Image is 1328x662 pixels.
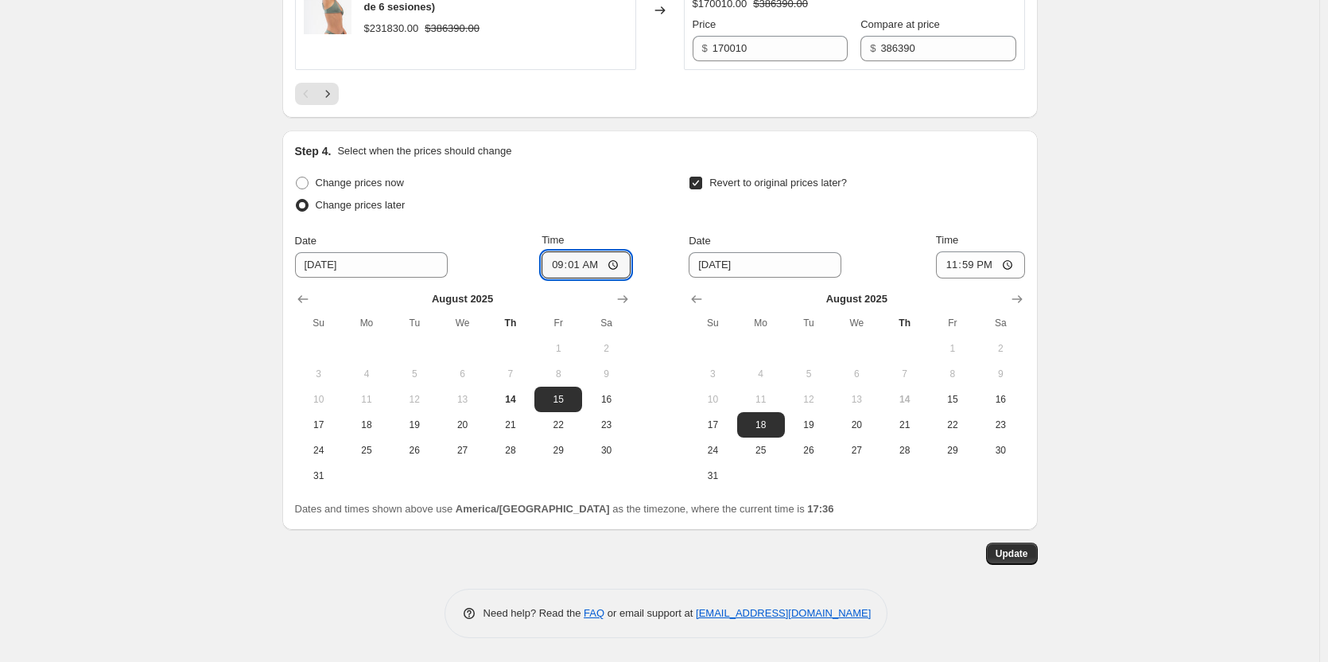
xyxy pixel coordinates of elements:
button: Tuesday August 5 2025 [785,361,833,387]
button: Wednesday August 13 2025 [833,387,880,412]
button: Monday August 4 2025 [343,361,390,387]
span: Sa [588,317,623,329]
span: 31 [301,469,336,482]
span: 19 [791,419,826,431]
button: Saturday August 2 2025 [582,336,630,361]
span: 5 [397,368,432,380]
button: Sunday August 10 2025 [295,387,343,412]
th: Monday [737,310,785,336]
span: Date [295,235,316,247]
span: 16 [588,393,623,406]
button: Saturday August 23 2025 [582,412,630,438]
button: Monday August 4 2025 [737,361,785,387]
th: Saturday [977,310,1024,336]
button: Next [316,83,339,105]
span: Th [887,317,922,329]
button: Thursday August 28 2025 [487,438,534,463]
button: Saturday August 9 2025 [582,361,630,387]
span: Change prices now [316,177,404,189]
span: 1 [935,342,970,355]
th: Tuesday [785,310,833,336]
button: Sunday August 17 2025 [689,412,736,438]
button: Tuesday August 12 2025 [390,387,438,412]
span: 18 [744,419,779,431]
button: Friday August 22 2025 [929,412,977,438]
span: 11 [349,393,384,406]
button: Friday August 15 2025 [929,387,977,412]
button: Show previous month, July 2025 [292,288,314,310]
span: We [445,317,480,329]
span: 23 [983,419,1018,431]
span: Su [695,317,730,329]
span: 26 [791,444,826,457]
button: Tuesday August 19 2025 [785,412,833,438]
button: Show previous month, July 2025 [685,288,708,310]
span: Date [689,235,710,247]
button: Friday August 22 2025 [534,412,582,438]
button: Saturday August 16 2025 [977,387,1024,412]
span: Time [542,234,564,246]
span: 7 [887,368,922,380]
button: Sunday August 24 2025 [689,438,736,463]
span: 5 [791,368,826,380]
span: Mo [349,317,384,329]
span: 2 [588,342,623,355]
input: 8/14/2025 [689,252,841,278]
span: Su [301,317,336,329]
button: Sunday August 10 2025 [689,387,736,412]
span: 10 [695,393,730,406]
span: 24 [695,444,730,457]
th: Thursday [487,310,534,336]
span: 11 [744,393,779,406]
span: 14 [887,393,922,406]
span: or email support at [604,607,696,619]
span: 12 [397,393,432,406]
button: Sunday August 3 2025 [295,361,343,387]
button: Tuesday August 5 2025 [390,361,438,387]
button: Friday August 8 2025 [534,361,582,387]
span: 19 [397,419,432,431]
span: 29 [935,444,970,457]
button: Sunday August 31 2025 [295,463,343,489]
span: Change prices later [316,199,406,211]
button: Saturday August 9 2025 [977,361,1024,387]
button: Tuesday August 26 2025 [785,438,833,463]
th: Sunday [689,310,736,336]
input: 12:00 [936,251,1025,278]
span: 22 [935,419,970,431]
span: 4 [744,368,779,380]
span: 15 [541,393,576,406]
span: $ [702,42,708,54]
span: 2 [983,342,1018,355]
span: Update [996,547,1028,560]
button: Wednesday August 27 2025 [438,438,486,463]
span: 23 [588,419,623,431]
span: 27 [445,444,480,457]
nav: Pagination [295,83,339,105]
span: 14 [493,393,528,406]
span: 29 [541,444,576,457]
span: 17 [301,419,336,431]
button: Thursday August 21 2025 [880,412,928,438]
th: Thursday [880,310,928,336]
span: 16 [983,393,1018,406]
button: Monday August 18 2025 [737,412,785,438]
button: Sunday August 17 2025 [295,412,343,438]
span: 7 [493,368,528,380]
span: 13 [445,393,480,406]
span: Price [693,18,716,30]
button: Wednesday August 20 2025 [833,412,880,438]
button: Monday August 18 2025 [343,412,390,438]
span: 25 [744,444,779,457]
p: Select when the prices should change [337,143,511,159]
button: Friday August 1 2025 [929,336,977,361]
span: 6 [445,368,480,380]
button: Monday August 25 2025 [343,438,390,463]
button: Friday August 1 2025 [534,336,582,361]
button: Wednesday August 13 2025 [438,387,486,412]
span: 25 [349,444,384,457]
span: 21 [887,419,922,431]
button: Friday August 8 2025 [929,361,977,387]
span: Sa [983,317,1018,329]
button: Tuesday August 19 2025 [390,412,438,438]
